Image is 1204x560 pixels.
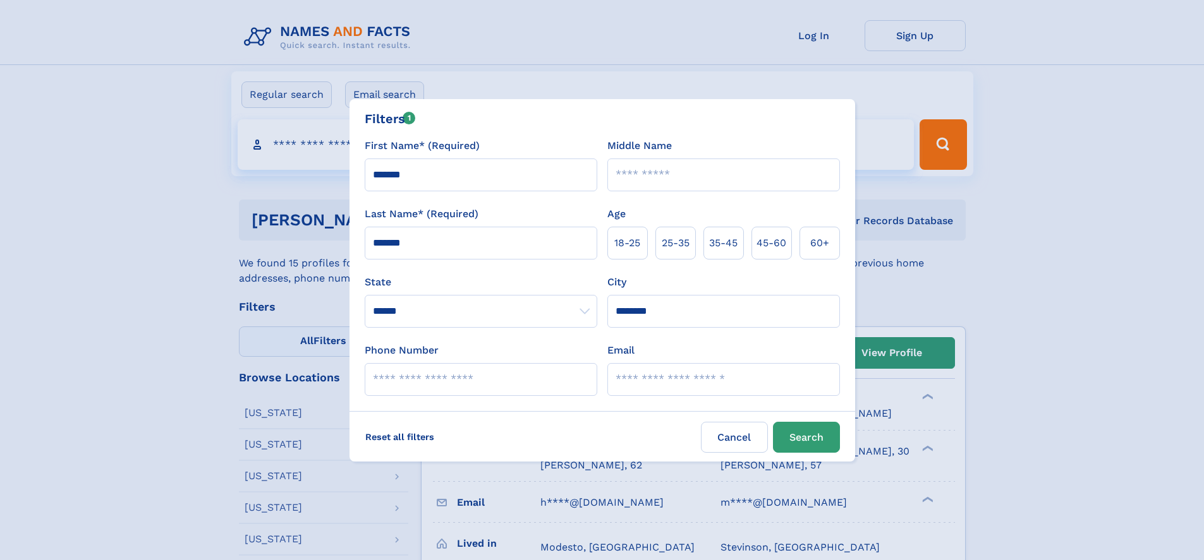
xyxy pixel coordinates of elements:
label: State [365,275,597,290]
span: 60+ [810,235,829,251]
span: 18‑25 [614,235,640,251]
label: Email [607,343,635,358]
label: Age [607,206,626,222]
label: First Name* (Required) [365,138,480,153]
label: Reset all filters [357,422,442,452]
label: Last Name* (Required) [365,206,478,222]
label: City [607,275,626,290]
span: 45‑60 [757,235,786,251]
div: Filters [365,109,416,128]
label: Cancel [701,422,768,453]
span: 35‑45 [709,235,738,251]
label: Phone Number [365,343,439,358]
button: Search [773,422,840,453]
label: Middle Name [607,138,672,153]
span: 25‑35 [662,235,690,251]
